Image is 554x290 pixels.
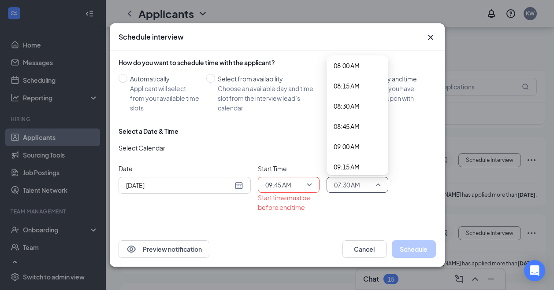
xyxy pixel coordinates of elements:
[119,32,184,42] h3: Schedule interview
[392,240,436,258] button: Schedule
[334,101,360,111] span: 08:30 AM
[334,121,360,131] span: 08:45 AM
[130,74,199,84] div: Automatically
[126,244,137,254] svg: Eye
[119,240,209,258] button: EyePreview notification
[119,127,178,136] div: Select a Date & Time
[119,143,165,153] span: Select Calendar
[130,84,199,113] div: Applicant will select from your available time slots
[119,58,436,67] div: How do you want to schedule time with the applicant?
[218,84,322,113] div: Choose an available day and time slot from the interview lead’s calendar
[524,260,545,281] div: Open Intercom Messenger
[258,164,320,173] span: Start Time
[425,32,436,43] button: Close
[334,81,360,91] span: 08:15 AM
[334,142,360,151] span: 09:00 AM
[265,178,291,191] span: 09:45 AM
[425,32,436,43] svg: Cross
[342,240,387,258] button: Cancel
[334,61,360,70] span: 08:00 AM
[218,74,322,84] div: Select from availability
[334,162,360,172] span: 09:15 AM
[258,193,320,212] div: Start time must be before end time
[119,164,251,173] span: Date
[334,178,360,191] span: 07:30 AM
[126,180,233,190] input: Aug 26, 2025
